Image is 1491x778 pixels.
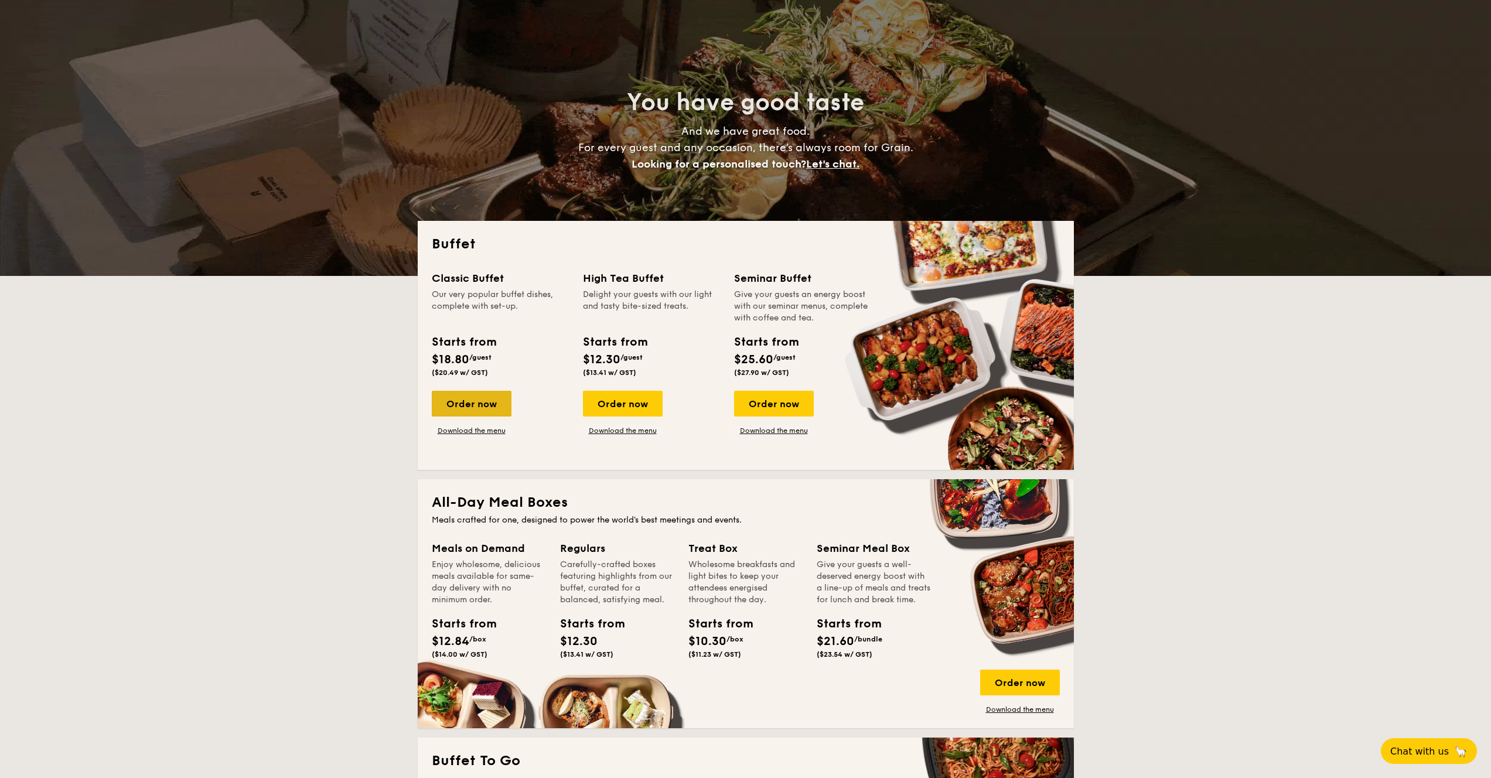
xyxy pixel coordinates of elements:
[583,289,720,324] div: Delight your guests with our light and tasty bite-sized treats.
[632,158,806,170] span: Looking for a personalised touch?
[688,559,803,606] div: Wholesome breakfasts and light bites to keep your attendees energised throughout the day.
[560,615,613,633] div: Starts from
[734,353,773,367] span: $25.60
[432,650,487,658] span: ($14.00 w/ GST)
[432,615,485,633] div: Starts from
[688,634,726,649] span: $10.30
[432,270,569,286] div: Classic Buffet
[854,635,882,643] span: /bundle
[432,752,1060,770] h2: Buffet To Go
[688,615,741,633] div: Starts from
[583,426,663,435] a: Download the menu
[1454,745,1468,758] span: 🦙
[432,353,469,367] span: $18.80
[627,88,864,117] span: You have good taste
[583,353,620,367] span: $12.30
[688,540,803,557] div: Treat Box
[432,368,488,377] span: ($20.49 w/ GST)
[980,670,1060,695] div: Order now
[1381,738,1477,764] button: Chat with us🦙
[773,353,796,361] span: /guest
[560,540,674,557] div: Regulars
[560,634,598,649] span: $12.30
[817,559,931,606] div: Give your guests a well-deserved energy boost with a line-up of meals and treats for lunch and br...
[817,650,872,658] span: ($23.54 w/ GST)
[726,635,743,643] span: /box
[817,615,869,633] div: Starts from
[817,634,854,649] span: $21.60
[432,559,546,606] div: Enjoy wholesome, delicious meals available for same-day delivery with no minimum order.
[432,426,511,435] a: Download the menu
[583,368,636,377] span: ($13.41 w/ GST)
[578,125,913,170] span: And we have great food. For every guest and any occasion, there’s always room for Grain.
[734,391,814,417] div: Order now
[432,514,1060,526] div: Meals crafted for one, designed to power the world's best meetings and events.
[469,353,492,361] span: /guest
[583,391,663,417] div: Order now
[1390,746,1449,757] span: Chat with us
[620,353,643,361] span: /guest
[734,333,798,351] div: Starts from
[432,235,1060,254] h2: Buffet
[432,333,496,351] div: Starts from
[583,333,647,351] div: Starts from
[432,540,546,557] div: Meals on Demand
[432,391,511,417] div: Order now
[734,368,789,377] span: ($27.90 w/ GST)
[432,289,569,324] div: Our very popular buffet dishes, complete with set-up.
[432,493,1060,512] h2: All-Day Meal Boxes
[817,540,931,557] div: Seminar Meal Box
[688,650,741,658] span: ($11.23 w/ GST)
[806,158,859,170] span: Let's chat.
[980,705,1060,714] a: Download the menu
[432,634,469,649] span: $12.84
[469,635,486,643] span: /box
[734,270,871,286] div: Seminar Buffet
[560,650,613,658] span: ($13.41 w/ GST)
[560,559,674,606] div: Carefully-crafted boxes featuring highlights from our buffet, curated for a balanced, satisfying ...
[583,270,720,286] div: High Tea Buffet
[734,289,871,324] div: Give your guests an energy boost with our seminar menus, complete with coffee and tea.
[734,426,814,435] a: Download the menu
